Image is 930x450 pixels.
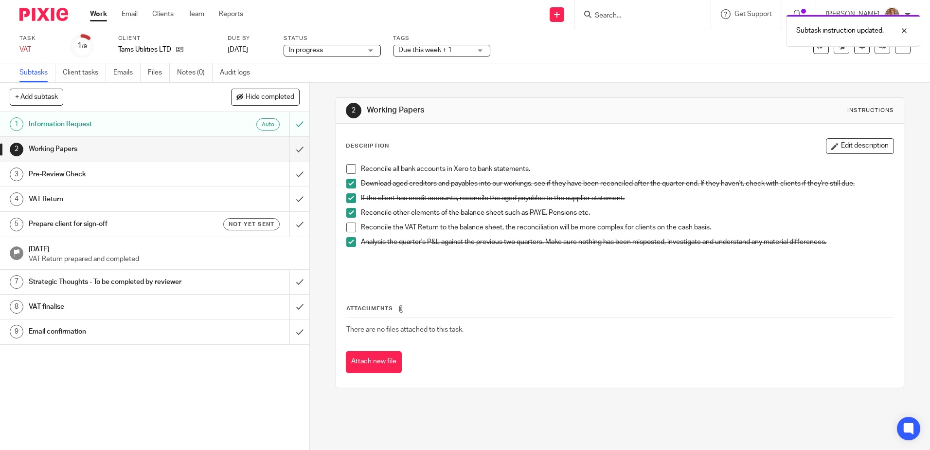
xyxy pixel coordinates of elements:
[177,63,213,82] a: Notes (0)
[228,35,271,42] label: Due by
[10,192,23,206] div: 4
[29,275,196,289] h1: Strategic Thoughts - To be completed by reviewer
[346,326,464,333] span: There are no files attached to this task.
[361,223,893,232] p: Reconcile the VAT Return to the balance sheet, the reconciliation will be more complex for client...
[796,26,884,36] p: Subtask instruction updated.
[256,118,280,131] div: Auto
[10,117,23,131] div: 1
[361,164,893,174] p: Reconcile all bank accounts in Xero to bank statements.
[113,63,141,82] a: Emails
[220,63,257,82] a: Audit logs
[29,117,196,131] h1: Information Request
[367,105,641,115] h1: Working Papers
[219,9,243,19] a: Reports
[63,63,106,82] a: Client tasks
[346,306,393,311] span: Attachments
[118,35,215,42] label: Client
[19,35,58,42] label: Task
[188,9,204,19] a: Team
[284,35,381,42] label: Status
[19,45,58,55] div: VAT
[10,275,23,289] div: 7
[29,167,196,182] h1: Pre-Review Check
[847,107,894,114] div: Instructions
[77,40,87,52] div: 1
[398,47,452,54] span: Due this week + 1
[228,46,248,53] span: [DATE]
[231,89,300,105] button: Hide completed
[29,324,196,339] h1: Email confirmation
[29,217,196,231] h1: Prepare client for sign-off
[246,94,294,101] span: Hide completed
[29,300,196,314] h1: VAT finalise
[10,325,23,338] div: 9
[289,47,323,54] span: In progress
[82,44,87,49] small: /9
[10,168,23,181] div: 3
[118,45,171,55] p: Tams Utilities LTD
[361,237,893,247] p: Analysis the quarter's P&L against the previous two quarters. Make sure nothing has been misposte...
[346,351,402,373] button: Attach new file
[10,218,23,231] div: 5
[884,7,900,22] img: WhatsApp%20Image%202025-04-23%20at%2010.20.30_16e186ec.jpg
[361,193,893,203] p: If the client has credit accounts, reconcile the aged payables to the supplier statement.
[29,254,300,264] p: VAT Return prepared and completed
[19,8,68,21] img: Pixie
[29,192,196,206] h1: VAT Return
[19,63,55,82] a: Subtasks
[10,143,23,156] div: 2
[346,103,361,118] div: 2
[826,138,894,154] button: Edit description
[90,9,107,19] a: Work
[152,9,174,19] a: Clients
[10,300,23,314] div: 8
[361,179,893,188] p: Download aged creditors and payables into our workings, see if they have been reconciled after th...
[361,208,893,218] p: Reconcile other elements of the balance sheet such as PAYE, Pensions etc.
[148,63,170,82] a: Files
[122,9,138,19] a: Email
[346,142,389,150] p: Description
[393,35,490,42] label: Tags
[29,142,196,156] h1: Working Papers
[29,242,300,254] h1: [DATE]
[10,89,63,105] button: + Add subtask
[229,220,274,228] span: Not yet sent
